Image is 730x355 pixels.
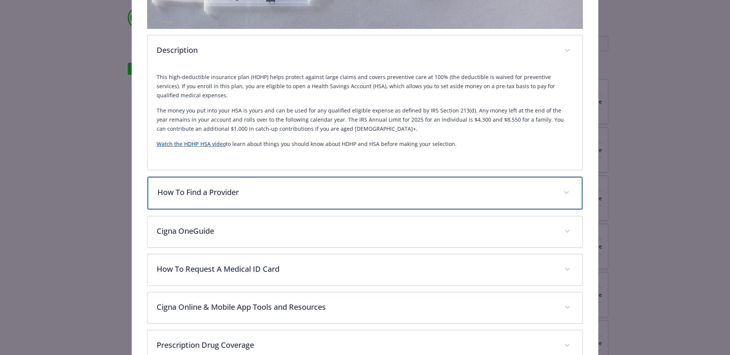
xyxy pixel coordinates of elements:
p: Cigna OneGuide [157,225,555,237]
p: How To Request A Medical ID Card [157,263,555,275]
p: Description [157,44,555,56]
a: Watch the HDHP HSA video [157,140,226,147]
p: Prescription Drug Coverage [157,339,555,351]
div: How To Find a Provider [148,177,583,209]
p: Cigna Online & Mobile App Tools and Resources [157,301,555,313]
div: Description [148,67,583,170]
div: How To Request A Medical ID Card [148,254,583,285]
div: Cigna OneGuide [148,216,583,247]
div: Cigna Online & Mobile App Tools and Resources [148,292,583,323]
p: How To Find a Provider [157,187,555,198]
p: to learn about things you should know about HDHP and HSA before making your selection. [157,139,574,149]
p: The money you put into your HSA is yours and can be used for any qualified eligible expense as de... [157,106,574,133]
p: This high-deductible insurance plan (HDHP) helps protect against large claims and covers preventi... [157,73,574,100]
div: Description [148,35,583,67]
